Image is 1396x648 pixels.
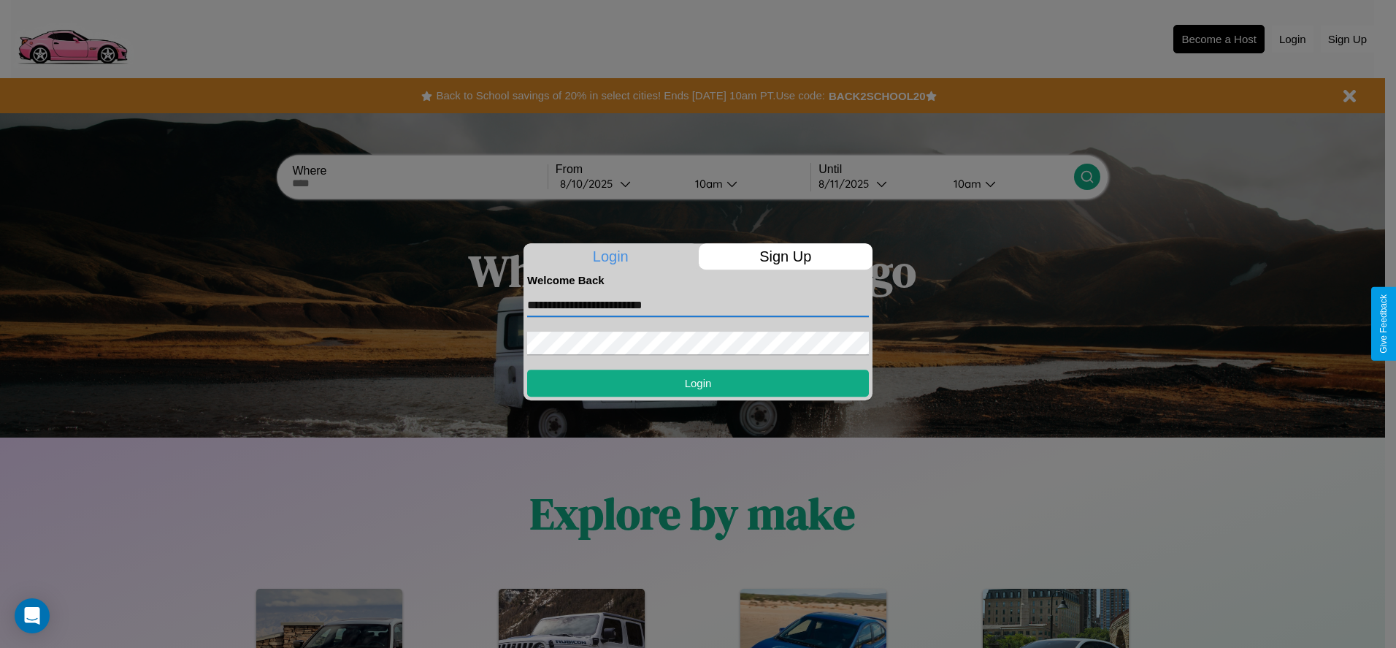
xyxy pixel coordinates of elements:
p: Login [523,243,698,270]
div: Open Intercom Messenger [15,598,50,633]
h4: Welcome Back [527,274,869,286]
button: Login [527,370,869,397]
div: Give Feedback [1378,294,1389,354]
p: Sign Up [699,243,873,270]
